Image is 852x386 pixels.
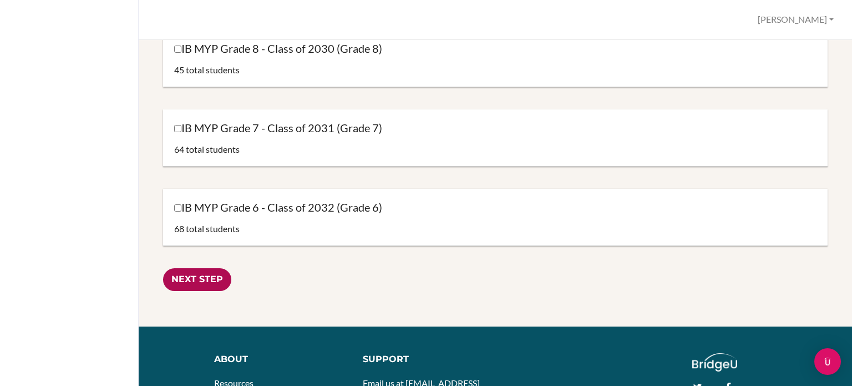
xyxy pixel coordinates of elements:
input: IB MYP Grade 8 - Class of 2030 (Grade 8) [174,46,181,53]
button: [PERSON_NAME] [753,9,839,30]
label: IB MYP Grade 6 - Class of 2032 (Grade 6) [174,200,382,215]
div: Support [363,353,486,366]
label: IB MYP Grade 7 - Class of 2031 (Grade 7) [174,121,382,136]
input: Next Step [163,268,231,291]
div: About [214,353,347,366]
span: 64 total students [174,144,240,154]
input: IB MYP Grade 7 - Class of 2031 (Grade 7) [174,125,181,132]
div: Open Intercom Messenger [814,348,841,375]
img: logo_white@2x-f4f0deed5e89b7ecb1c2cc34c3e3d731f90f0f143d5ea2071677605dd97b5244.png [692,353,737,372]
input: IB MYP Grade 6 - Class of 2032 (Grade 6) [174,204,181,212]
label: IB MYP Grade 8 - Class of 2030 (Grade 8) [174,41,382,56]
span: 45 total students [174,64,240,75]
span: 68 total students [174,223,240,234]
